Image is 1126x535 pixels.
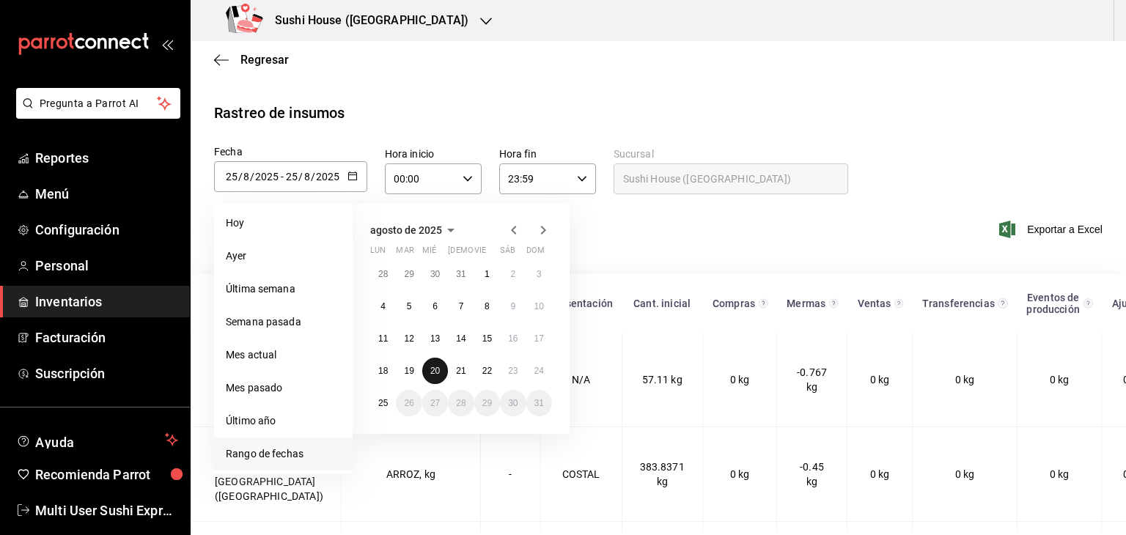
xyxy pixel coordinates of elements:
span: Ayuda [35,431,159,449]
abbr: 27 de agosto de 2025 [430,398,440,408]
abbr: 15 de agosto de 2025 [482,333,492,344]
li: Ayer [214,240,353,273]
button: 9 de agosto de 2025 [500,293,526,320]
abbr: 30 de julio de 2025 [430,269,440,279]
button: Pregunta a Parrot AI [16,88,180,119]
button: 2 de agosto de 2025 [500,261,526,287]
button: 13 de agosto de 2025 [422,325,448,352]
span: Suscripción [35,364,178,383]
abbr: 14 de agosto de 2025 [456,333,466,344]
button: 19 de agosto de 2025 [396,358,422,384]
button: agosto de 2025 [370,221,460,239]
span: Reportes [35,148,178,168]
div: Cant. inicial [630,298,693,309]
abbr: 28 de julio de 2025 [378,269,388,279]
span: 0 kg [955,468,975,480]
button: open_drawer_menu [161,38,173,50]
button: 20 de agosto de 2025 [422,358,448,384]
span: / [250,171,254,182]
span: / [298,171,303,182]
li: Semana pasada [214,306,353,339]
button: 5 de agosto de 2025 [396,293,422,320]
abbr: 31 de julio de 2025 [456,269,466,279]
svg: Total de presentación del insumo comprado en el rango de fechas seleccionado. [759,298,768,309]
button: 28 de julio de 2025 [370,261,396,287]
input: Day [285,171,298,182]
button: 26 de agosto de 2025 [396,390,422,416]
button: 12 de agosto de 2025 [396,325,422,352]
button: Exportar a Excel [1002,221,1103,238]
button: 4 de agosto de 2025 [370,293,396,320]
span: 383.8371 kg [640,461,685,487]
abbr: 5 de agosto de 2025 [407,301,412,311]
a: Pregunta a Parrot AI [10,106,180,122]
abbr: jueves [448,246,534,261]
button: 8 de agosto de 2025 [474,293,500,320]
span: - [281,171,284,182]
button: 17 de agosto de 2025 [526,325,552,352]
span: Multi User Sushi Express [35,501,178,520]
abbr: 16 de agosto de 2025 [508,333,518,344]
span: Inventarios [35,292,178,311]
td: ARROZ, kg [341,427,480,522]
abbr: 29 de julio de 2025 [404,269,413,279]
button: 1 de agosto de 2025 [474,261,500,287]
button: 25 de agosto de 2025 [370,390,396,416]
li: Última semana [214,273,353,306]
abbr: miércoles [422,246,436,261]
span: Configuración [35,220,178,240]
abbr: lunes [370,246,386,261]
span: -0.767 kg [797,366,827,393]
abbr: 17 de agosto de 2025 [534,333,544,344]
abbr: 18 de agosto de 2025 [378,366,388,376]
button: 29 de julio de 2025 [396,261,422,287]
li: Hoy [214,207,353,240]
label: Hora inicio [385,149,482,159]
input: Year [254,171,279,182]
input: Month [243,171,250,182]
td: Centro de almacenamiento [GEOGRAPHIC_DATA] ([GEOGRAPHIC_DATA]) [191,333,342,427]
div: Ventas [856,298,893,309]
span: 57.11 kg [642,374,682,385]
button: 3 de agosto de 2025 [526,261,552,287]
button: Regresar [214,53,289,67]
div: Mermas [786,298,827,309]
abbr: 19 de agosto de 2025 [404,366,413,376]
input: Year [315,171,340,182]
button: 31 de agosto de 2025 [526,390,552,416]
button: 30 de julio de 2025 [422,261,448,287]
button: 23 de agosto de 2025 [500,358,526,384]
li: Rango de fechas [214,438,353,471]
svg: Total de presentación del insumo mermado en el rango de fechas seleccionado. [829,298,839,309]
td: Centro de almacenamiento [GEOGRAPHIC_DATA] ([GEOGRAPHIC_DATA]) [191,427,342,522]
span: Fecha [214,146,243,158]
abbr: 28 de agosto de 2025 [456,398,466,408]
abbr: 3 de agosto de 2025 [537,269,542,279]
span: 0 kg [870,374,890,385]
span: 0 kg [1050,374,1070,385]
svg: Total de presentación del insumo utilizado en eventos de producción en el rango de fechas selecci... [1083,298,1093,309]
label: Hora fin [499,149,596,159]
li: Mes actual [214,339,353,372]
abbr: domingo [526,246,545,261]
span: 0 kg [870,468,890,480]
abbr: 4 de agosto de 2025 [380,301,386,311]
abbr: 25 de agosto de 2025 [378,398,388,408]
abbr: 13 de agosto de 2025 [430,333,440,344]
abbr: 2 de agosto de 2025 [510,269,515,279]
button: 15 de agosto de 2025 [474,325,500,352]
div: Transferencias [921,298,996,309]
abbr: 22 de agosto de 2025 [482,366,492,376]
button: 18 de agosto de 2025 [370,358,396,384]
button: 6 de agosto de 2025 [422,293,448,320]
button: 30 de agosto de 2025 [500,390,526,416]
abbr: 10 de agosto de 2025 [534,301,544,311]
span: 0 kg [955,374,975,385]
button: 28 de agosto de 2025 [448,390,474,416]
button: 21 de agosto de 2025 [448,358,474,384]
button: 14 de agosto de 2025 [448,325,474,352]
span: 0 kg [1050,468,1070,480]
abbr: 12 de agosto de 2025 [404,333,413,344]
span: / [238,171,243,182]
